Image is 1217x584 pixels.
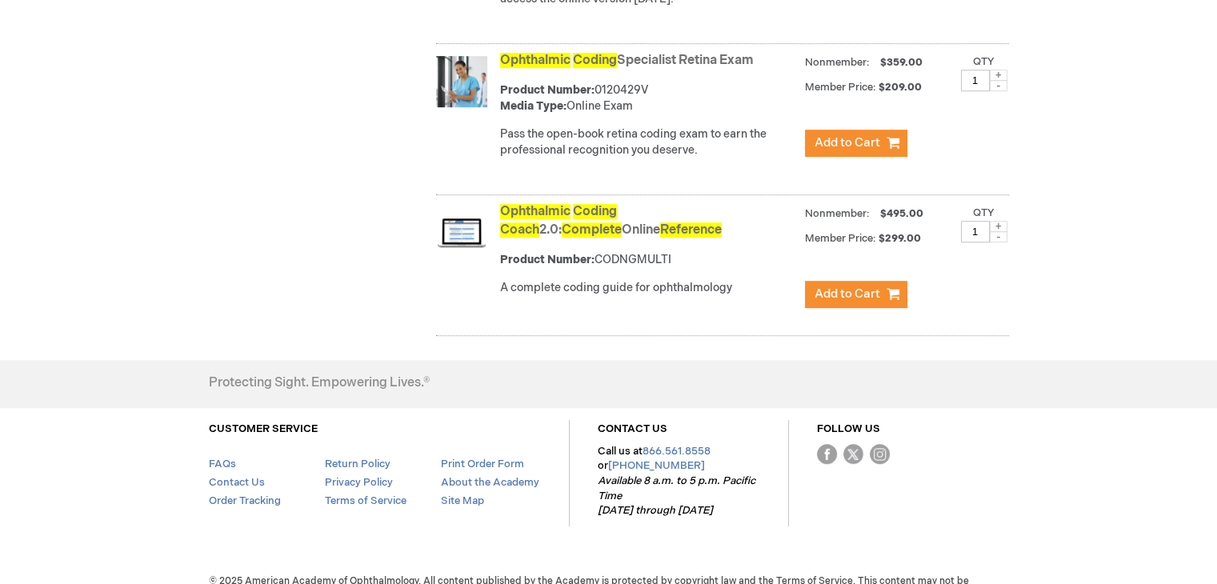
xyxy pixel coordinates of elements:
[500,204,570,219] span: Ophthalmic
[436,207,487,258] img: Ophthalmic Coding Coach 2.0: Complete Online Reference
[815,135,880,150] span: Add to Cart
[805,81,876,94] strong: Member Price:
[436,56,487,107] img: Ophthalmic Coding Specialist Retina Exam
[573,53,617,68] span: Coding
[843,444,863,464] img: Twitter
[878,207,926,220] span: $495.00
[209,376,430,390] h4: Protecting Sight. Empowering Lives.®
[500,253,594,266] strong: Product Number:
[440,476,538,489] a: About the Academy
[815,286,880,302] span: Add to Cart
[598,474,755,517] em: Available 8 a.m. to 5 p.m. Pacific Time [DATE] through [DATE]
[805,204,870,224] strong: Nonmember:
[805,130,907,157] button: Add to Cart
[500,280,797,296] div: A complete coding guide for ophthalmology
[608,459,705,472] a: [PHONE_NUMBER]
[879,232,923,245] span: $299.00
[440,494,483,507] a: Site Map
[805,232,876,245] strong: Member Price:
[573,204,617,219] span: Coding
[805,53,870,73] strong: Nonmember:
[209,422,318,435] a: CUSTOMER SERVICE
[817,444,837,464] img: Facebook
[598,422,667,435] a: CONTACT US
[961,221,990,242] input: Qty
[961,70,990,91] input: Qty
[500,252,797,268] div: CODNGMULTI
[209,476,265,489] a: Contact Us
[324,458,390,470] a: Return Policy
[973,55,995,68] label: Qty
[562,222,622,238] span: Complete
[500,82,797,114] div: 0120429V Online Exam
[598,444,760,518] p: Call us at or
[324,476,392,489] a: Privacy Policy
[209,458,236,470] a: FAQs
[660,222,722,238] span: Reference
[324,494,406,507] a: Terms of Service
[500,99,566,113] strong: Media Type:
[500,83,594,97] strong: Product Number:
[209,494,281,507] a: Order Tracking
[879,81,924,94] span: $209.00
[817,422,880,435] a: FOLLOW US
[500,126,797,158] p: Pass the open-book retina coding exam to earn the professional recognition you deserve.
[440,458,523,470] a: Print Order Form
[805,281,907,308] button: Add to Cart
[500,204,722,238] a: Ophthalmic Coding Coach2.0:CompleteOnlineReference
[973,206,995,219] label: Qty
[500,53,754,68] a: Ophthalmic CodingSpecialist Retina Exam
[870,444,890,464] img: instagram
[643,445,711,458] a: 866.561.8558
[500,53,570,68] span: Ophthalmic
[878,56,925,69] span: $359.00
[500,222,539,238] span: Coach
